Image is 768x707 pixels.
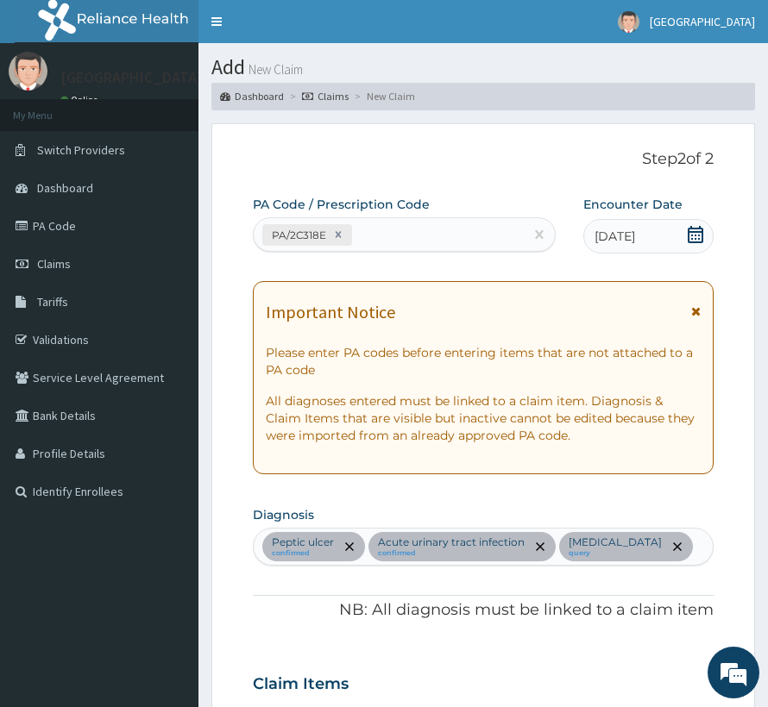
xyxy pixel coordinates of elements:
p: Please enter PA codes before entering items that are not attached to a PA code [266,344,701,379]
h3: Claim Items [253,675,349,694]
span: [DATE] [595,228,635,245]
small: New Claim [245,63,303,76]
p: Peptic ulcer [272,535,334,549]
h1: Add [211,56,755,78]
a: Dashboard [220,89,284,103]
span: Dashboard [37,180,93,196]
img: User Image [9,52,47,91]
span: [GEOGRAPHIC_DATA] [650,14,755,29]
li: New Claim [350,89,415,103]
span: remove selection option [342,539,357,554]
p: NB: All diagnosis must be linked to a claim item [253,599,714,622]
p: [MEDICAL_DATA] [569,535,662,549]
span: Switch Providers [37,142,125,158]
p: All diagnoses entered must be linked to a claim item. Diagnosis & Claim Items that are visible bu... [266,392,701,444]
small: query [569,549,662,558]
p: [GEOGRAPHIC_DATA] [60,70,203,85]
span: remove selection option [670,539,685,554]
span: Claims [37,256,71,272]
label: Encounter Date [583,196,683,213]
small: confirmed [272,549,334,558]
label: Diagnosis [253,506,314,523]
a: Claims [302,89,349,103]
p: Step 2 of 2 [253,150,714,169]
h1: Important Notice [266,303,395,322]
img: User Image [618,11,639,33]
a: Online [60,94,102,106]
small: confirmed [378,549,525,558]
span: Tariffs [37,294,68,310]
label: PA Code / Prescription Code [253,196,430,213]
span: remove selection option [532,539,548,554]
div: PA/2C318E [267,225,329,245]
p: Acute urinary tract infection [378,535,525,549]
